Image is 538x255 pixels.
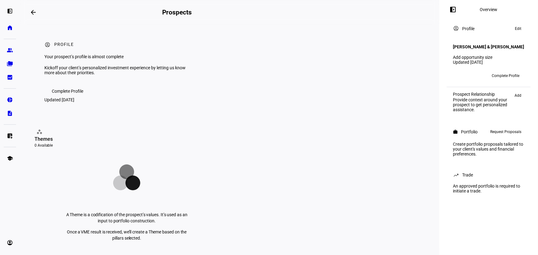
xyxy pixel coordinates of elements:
[7,133,13,139] eth-mat-symbol: list_alt_add
[461,129,478,134] div: Portfolio
[44,85,91,97] button: Complete Profile
[44,97,74,102] div: Updated [DATE]
[453,128,524,136] eth-panel-overview-card-header: Portfolio
[449,181,528,196] div: An approved portfolio is required to initiate a trade.
[4,71,16,83] a: bid_landscape
[35,143,219,148] div: 0 Available
[162,9,192,16] h2: Prospects
[487,128,524,136] button: Request Proposals
[453,60,524,65] div: Updated [DATE]
[44,65,196,75] div: Kickoff your client’s personalized investment experience by letting us know more about their prio...
[492,71,520,81] span: Complete Profile
[7,61,13,67] eth-mat-symbol: folder_copy
[515,25,521,32] span: Edit
[511,92,524,99] button: Add
[453,55,492,60] a: Add opportunity size
[462,172,473,177] div: Trade
[30,9,37,16] mat-icon: arrow_backwards
[7,97,13,103] eth-mat-symbol: pie_chart
[62,212,191,224] p: A Theme is a codification of the prospect’s values. It’s used as an input to portfolio construction.
[453,129,458,134] mat-icon: work
[487,71,524,81] button: Complete Profile
[453,25,459,31] mat-icon: account_circle
[7,110,13,116] eth-mat-symbol: description
[4,22,16,34] a: home
[7,240,13,246] eth-mat-symbol: account_circle
[453,172,459,178] mat-icon: trending_up
[453,25,524,32] eth-panel-overview-card-header: Profile
[453,171,524,179] eth-panel-overview-card-header: Trade
[44,42,51,48] mat-icon: account_circle
[7,155,13,161] eth-mat-symbol: school
[449,139,528,159] div: Create portfolio proposals tailored to your client's values and financial preferences.
[453,97,511,112] div: Provide context around your prospect to get personalized assistance.
[36,129,43,135] mat-icon: workspaces
[515,92,521,99] span: Add
[35,136,219,143] div: Themes
[7,25,13,31] eth-mat-symbol: home
[480,7,498,12] div: Overview
[4,44,16,56] a: group
[44,54,196,59] div: Your prospect’s profile is almost complete
[7,8,13,14] eth-mat-symbol: left_panel_open
[54,42,74,48] div: Profile
[4,58,16,70] a: folder_copy
[449,6,457,13] mat-icon: left_panel_open
[512,25,524,32] button: Edit
[453,44,524,49] h4: [PERSON_NAME] & [PERSON_NAME]
[4,94,16,106] a: pie_chart
[52,85,83,97] span: Complete Profile
[490,128,521,136] span: Request Proposals
[62,229,191,241] p: Once a VME result is received, we’ll create a Theme based on the pillars selected.
[462,26,474,31] div: Profile
[456,74,460,78] span: AS
[7,47,13,53] eth-mat-symbol: group
[4,107,16,119] a: description
[7,74,13,80] eth-mat-symbol: bid_landscape
[453,92,511,97] div: Prospect Relationship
